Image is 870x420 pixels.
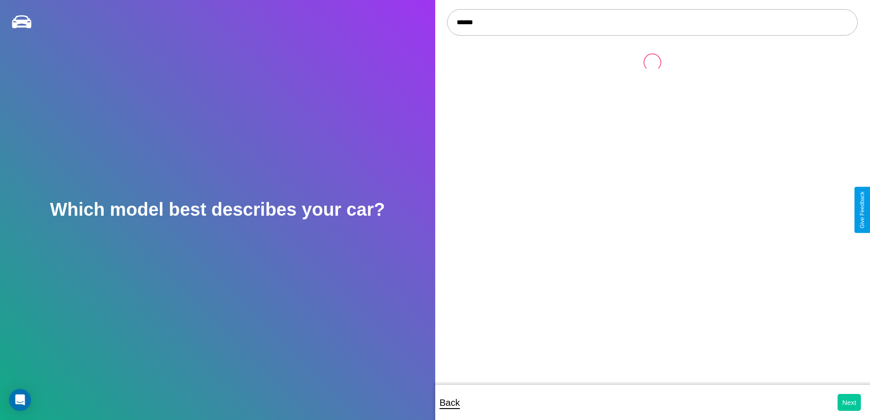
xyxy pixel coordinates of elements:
[838,394,861,411] button: Next
[440,394,460,411] p: Back
[50,199,385,220] h2: Which model best describes your car?
[859,191,865,229] div: Give Feedback
[9,389,31,411] div: Open Intercom Messenger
